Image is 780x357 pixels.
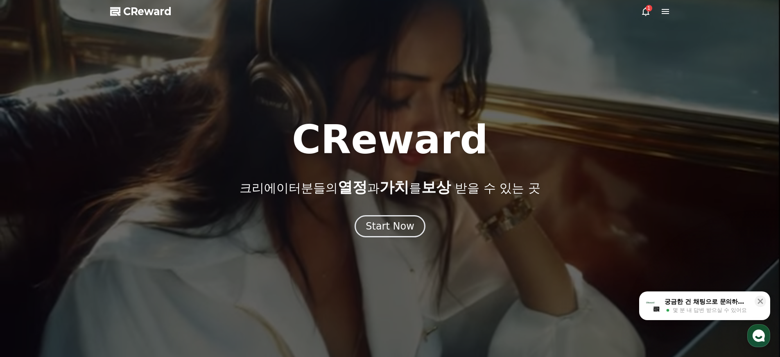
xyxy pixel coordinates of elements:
a: 설정 [106,260,157,280]
span: 홈 [26,272,31,279]
span: 열정 [338,179,367,196]
span: 보상 [421,179,451,196]
button: Start Now [355,215,425,237]
span: 대화 [75,273,85,279]
a: 홈 [2,260,54,280]
p: 크리에이터분들의 과 를 받을 수 있는 곳 [240,179,540,196]
a: Start Now [355,223,425,231]
h1: CReward [292,120,488,159]
div: 1 [646,5,652,11]
span: CReward [123,5,172,18]
span: 가치 [380,179,409,196]
a: 1 [641,7,651,16]
a: CReward [110,5,172,18]
a: 대화 [54,260,106,280]
span: 설정 [127,272,136,279]
div: Start Now [366,220,414,233]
